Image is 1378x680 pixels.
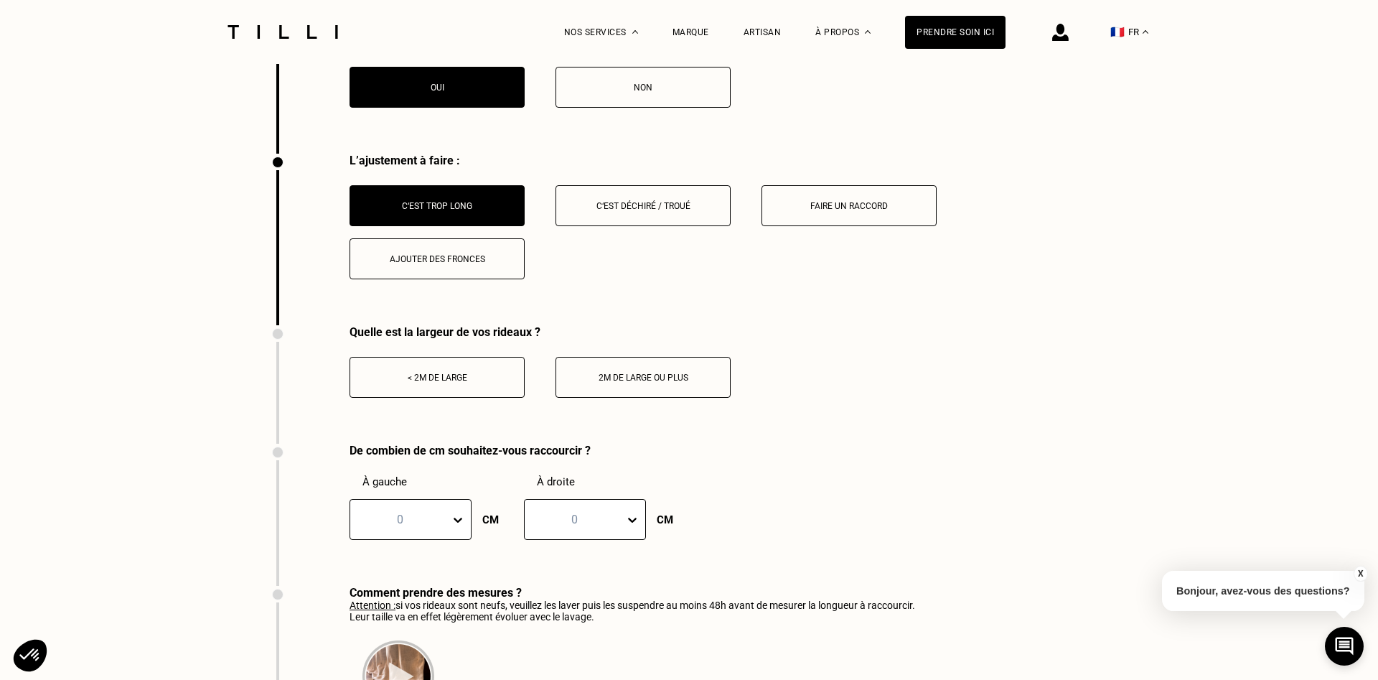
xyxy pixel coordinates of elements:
[1353,566,1367,582] button: X
[350,325,731,339] div: Quelle est la largeur de vos rideaux ?
[482,513,499,526] p: CM
[769,201,929,211] div: Faire un raccord
[357,373,517,383] div: < 2m de large
[744,27,782,37] a: Artisan
[1162,571,1364,611] p: Bonjour, avez-vous des questions?
[657,513,673,526] p: CM
[357,83,517,93] div: Oui
[1110,25,1125,39] span: 🇫🇷
[350,154,1107,167] div: L’ajustement à faire :
[350,238,525,279] button: Ajouter des fronces
[350,600,395,611] u: Attention :
[537,475,667,488] p: À droite
[556,185,731,226] button: C‘est déchiré / troué
[865,30,871,34] img: Menu déroulant à propos
[563,201,723,211] div: C‘est déchiré / troué
[222,25,343,39] img: Logo du service de couturière Tilli
[357,254,517,264] div: Ajouter des fronces
[1143,30,1148,34] img: menu déroulant
[761,185,937,226] button: Faire un raccord
[350,600,915,623] p: si vos rideaux sont neufs, veuillez les laver puis les suspendre au moins 48h avant de mesurer la...
[350,67,525,108] button: Oui
[350,444,667,457] div: De combien de cm souhaitez-vous raccourcir ?
[350,185,525,226] button: C‘est trop long
[362,475,493,488] p: À gauche
[357,201,517,211] div: C‘est trop long
[632,30,638,34] img: Menu déroulant
[350,586,915,600] div: Comment prendre des mesures ?
[556,357,731,398] button: 2m de large ou plus
[556,67,731,108] button: Non
[350,357,525,398] button: < 2m de large
[563,373,723,383] div: 2m de large ou plus
[905,16,1006,49] a: Prendre soin ici
[672,27,709,37] a: Marque
[1052,24,1069,41] img: icône connexion
[563,83,723,93] div: Non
